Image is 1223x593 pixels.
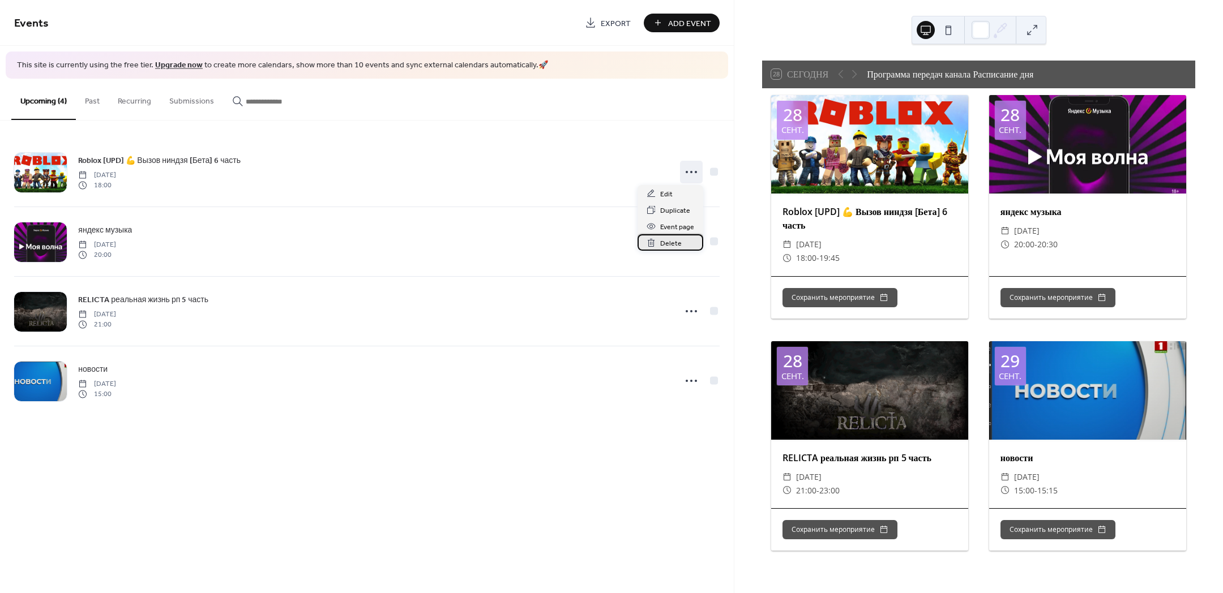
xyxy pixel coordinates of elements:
[1000,353,1020,369] div: 29
[1000,484,1010,497] div: ​
[1014,484,1034,497] span: 15:00
[160,79,223,119] button: Submissions
[999,126,1021,134] div: сент.
[78,250,116,260] span: 20:00
[109,79,160,119] button: Recurring
[819,251,840,265] span: 19:45
[796,238,822,251] span: [DATE]
[782,520,897,539] button: Сохранить мероприятие
[796,251,816,265] span: 18:00
[1014,470,1040,484] span: [DATE]
[78,363,108,376] a: новости
[78,363,108,375] span: новости
[819,484,840,497] span: 23:00
[1000,224,1010,238] div: ​
[660,188,673,200] span: Edit
[867,67,1033,81] div: Программа передач канала Расписание дня
[1000,238,1010,251] div: ​
[78,309,116,319] span: [DATE]
[576,14,639,32] a: Export
[668,18,711,29] span: Add Event
[78,389,116,399] span: 15:00
[1034,238,1037,251] span: -
[771,205,968,232] div: Roblox [UPD] 💪 Вызов ниндзя [Бета] 6 часть
[660,221,694,233] span: Event page
[816,251,819,265] span: -
[78,239,116,250] span: [DATE]
[796,470,822,484] span: [DATE]
[78,320,116,330] span: 21:00
[17,60,548,71] span: This site is currently using the free tier. to create more calendars, show more than 10 events an...
[78,294,208,306] span: RELICTA реальная жизнь рп 5 часть
[782,251,792,265] div: ​
[1000,106,1020,123] div: 28
[1037,484,1058,497] span: 15:15
[783,106,802,123] div: 28
[1014,224,1040,238] span: [DATE]
[999,372,1021,380] div: сент.
[1000,470,1010,484] div: ​
[11,79,76,120] button: Upcoming (4)
[782,238,792,251] div: ​
[78,154,241,167] a: Roblox [UPD] 💪 Вызов ниндзя [Бета] 6 часть
[644,14,720,32] button: Add Event
[14,12,49,35] span: Events
[155,58,203,73] a: Upgrade now
[1000,288,1115,307] button: Сохранить мероприятие
[78,181,116,191] span: 18:00
[989,451,1186,465] div: новости
[781,126,804,134] div: сент.
[782,484,792,497] div: ​
[78,224,132,237] a: яндекс музыка
[1000,520,1115,539] button: Сохранить мероприятие
[660,238,682,250] span: Delete
[816,484,819,497] span: -
[1014,238,1034,251] span: 20:00
[78,293,208,306] a: RELICTA реальная жизнь рп 5 часть
[78,224,132,236] span: яндекс музыка
[989,205,1186,218] div: яндекс музыка
[771,451,968,465] div: RELICTA реальная жизнь рп 5 часть
[78,154,241,166] span: Roblox [UPD] 💪 Вызов ниндзя [Бета] 6 часть
[783,353,802,369] div: 28
[660,205,690,217] span: Duplicate
[796,484,816,497] span: 21:00
[78,379,116,389] span: [DATE]
[1037,238,1058,251] span: 20:30
[1034,484,1037,497] span: -
[781,372,804,380] div: сент.
[601,18,631,29] span: Export
[782,288,897,307] button: Сохранить мероприятие
[78,170,116,180] span: [DATE]
[76,79,109,119] button: Past
[782,470,792,484] div: ​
